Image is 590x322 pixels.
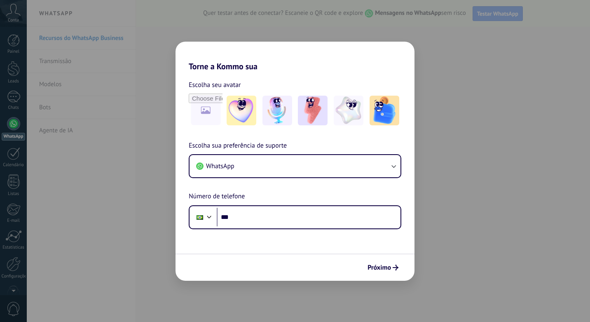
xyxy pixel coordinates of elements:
[262,96,292,125] img: -2.jpeg
[192,209,208,226] div: Brazil: + 55
[370,96,399,125] img: -5.jpeg
[368,265,391,270] span: Próximo
[298,96,328,125] img: -3.jpeg
[334,96,363,125] img: -4.jpeg
[189,141,287,151] span: Escolha sua preferência de suporte
[364,261,402,275] button: Próximo
[206,162,234,170] span: WhatsApp
[189,191,245,202] span: Número de telefone
[176,42,414,71] h2: Torne a Kommo sua
[227,96,256,125] img: -1.jpeg
[189,80,241,90] span: Escolha seu avatar
[190,155,400,177] button: WhatsApp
